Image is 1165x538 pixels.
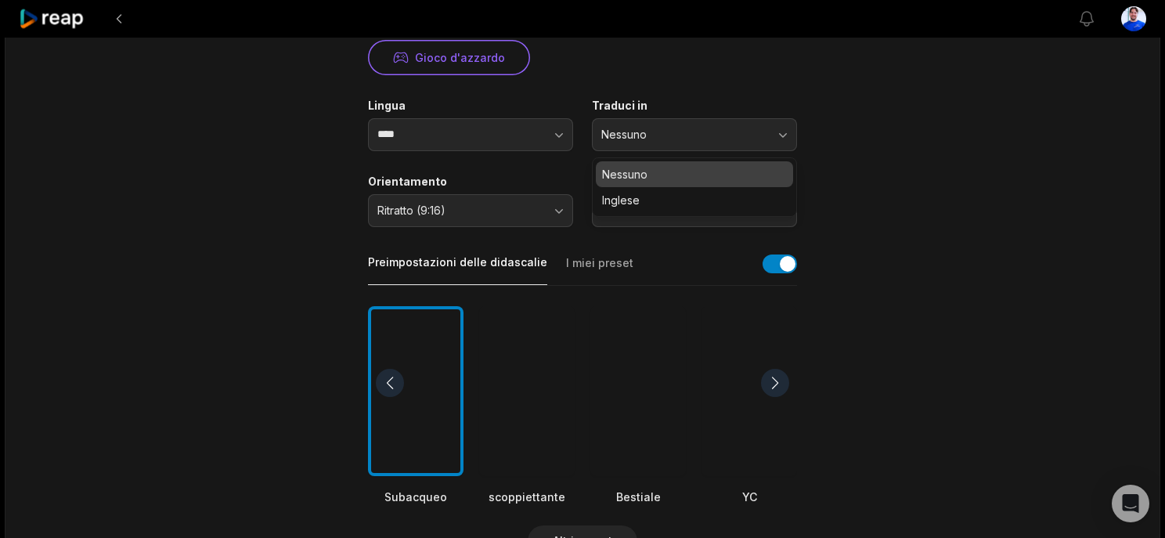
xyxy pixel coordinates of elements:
button: Nessuno [592,118,797,151]
font: Subacqueo [384,490,447,504]
font: I miei preset [566,256,633,269]
font: scoppiettante [489,490,565,504]
font: YC [742,490,757,504]
font: Lingua [368,99,406,112]
div: Apri Intercom Messenger [1112,485,1149,522]
font: Nessuno [601,128,647,141]
font: Inglese [602,193,640,207]
font: Nessuno [602,168,647,181]
div: Nessuno [592,157,797,217]
button: Gioco d'azzardo [368,40,530,75]
font: Orientamento [368,175,447,188]
font: Traduci in [592,99,647,112]
font: Preimpostazioni delle didascalie [368,255,547,269]
font: Bestiale [616,490,661,504]
font: Gioco d'azzardo [415,51,505,64]
font: Ritratto (9:16) [377,204,445,217]
button: Ritratto (9:16) [368,194,573,227]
